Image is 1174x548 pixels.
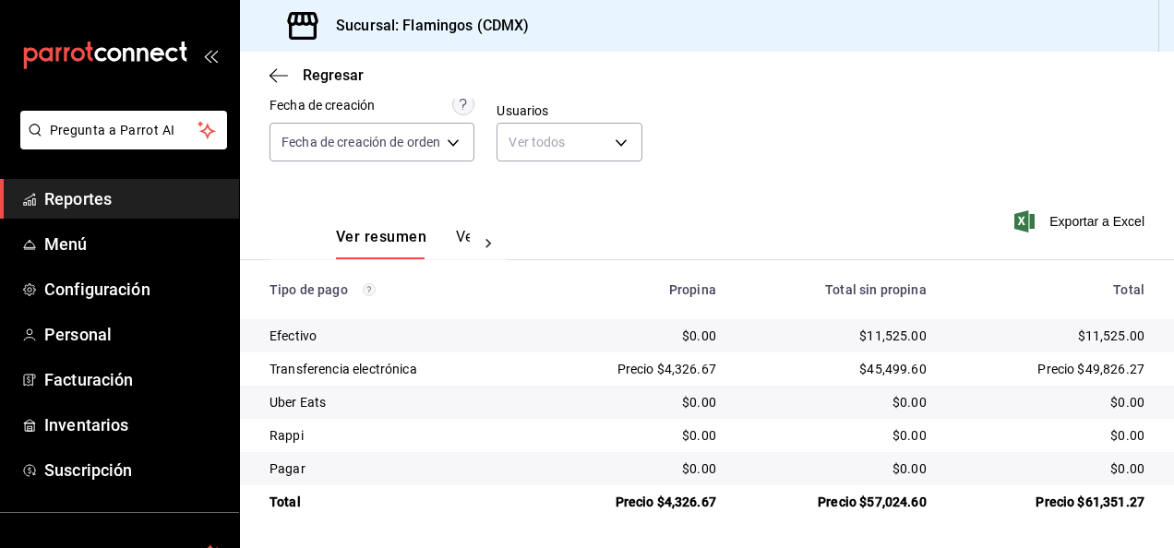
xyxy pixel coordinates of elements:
span: Regresar [303,66,364,84]
font: Menú [44,234,88,254]
button: Exportar a Excel [1018,210,1144,232]
button: Ver pagos [456,228,525,259]
font: Tipo de pago [270,282,348,297]
div: Transferencia electrónica [270,360,517,378]
div: $0.00 [746,426,927,445]
div: Total [270,493,517,511]
div: Fecha de creación [270,96,375,115]
div: $0.00 [746,459,927,478]
div: $45,499.60 [746,360,927,378]
div: Precio $61,351.27 [956,493,1144,511]
font: Suscripción [44,460,132,480]
div: Rappi [270,426,517,445]
div: $0.00 [546,393,715,411]
div: Ver todos [497,123,641,161]
font: Facturación [44,370,133,389]
div: Uber Eats [270,393,517,411]
a: Pregunta a Parrot AI [13,134,227,153]
div: $11,525.00 [746,327,927,345]
div: Total sin propina [746,282,927,297]
div: Precio $4,326.67 [546,493,715,511]
div: Pagar [270,459,517,478]
div: $0.00 [546,327,715,345]
font: Ver resumen [336,228,426,246]
div: Propina [546,282,715,297]
font: Reportes [44,189,112,208]
span: Pregunta a Parrot AI [50,121,198,140]
font: Inventarios [44,415,128,435]
div: $0.00 [746,393,927,411]
label: Usuarios [497,104,641,117]
div: Total [956,282,1144,297]
div: Precio $57,024.60 [746,493,927,511]
div: $0.00 [956,459,1144,478]
div: Precio $49,826.27 [956,360,1144,378]
span: Fecha de creación de orden [282,133,440,151]
font: Personal [44,325,112,344]
button: open_drawer_menu [203,48,218,63]
font: Configuración [44,280,150,299]
div: Precio $4,326.67 [546,360,715,378]
div: Efectivo [270,327,517,345]
div: $0.00 [546,459,715,478]
button: Pregunta a Parrot AI [20,111,227,149]
div: $0.00 [956,393,1144,411]
svg: Los pagos realizados con Pay y otras terminales son montos brutos. [363,283,376,296]
div: $0.00 [956,426,1144,445]
div: $11,525.00 [956,327,1144,345]
div: Pestañas de navegación [336,228,470,259]
div: $0.00 [546,426,715,445]
font: Exportar a Excel [1049,214,1144,229]
button: Regresar [270,66,364,84]
h3: Sucursal: Flamingos (CDMX) [321,15,529,37]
